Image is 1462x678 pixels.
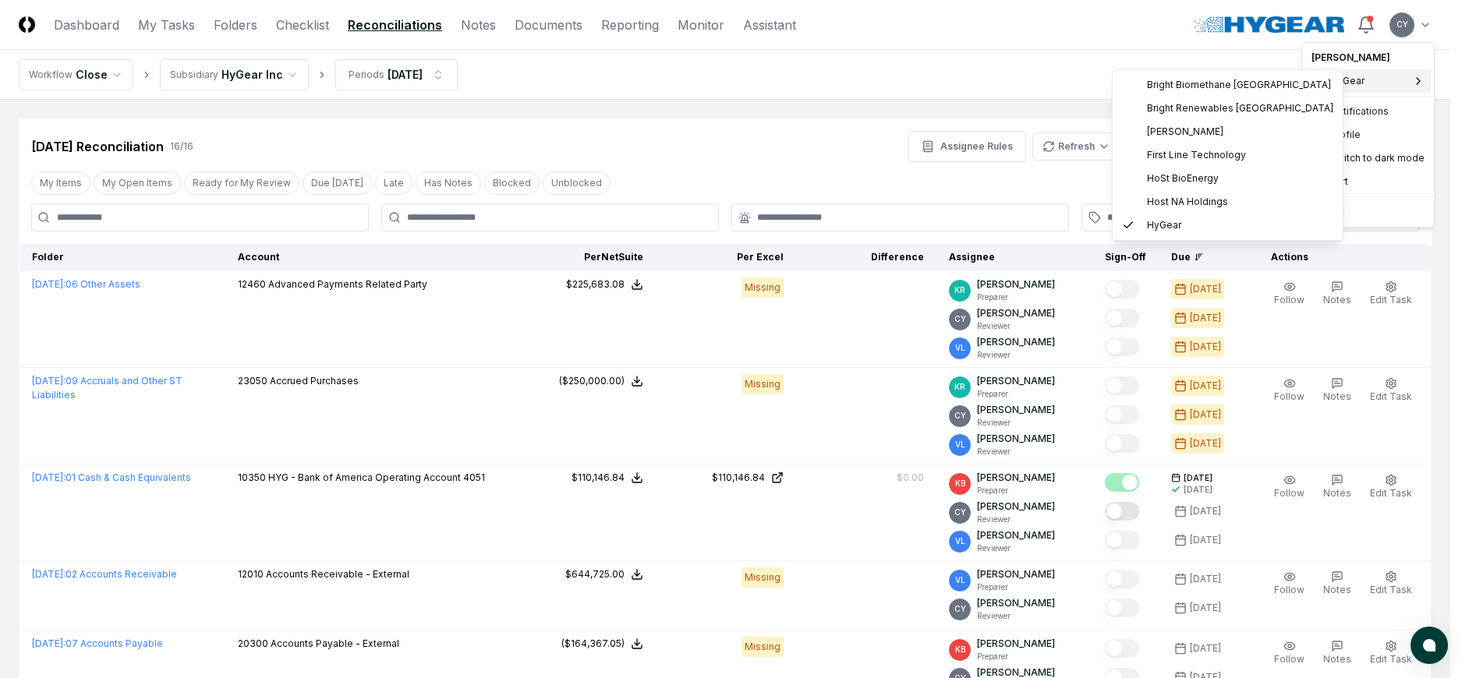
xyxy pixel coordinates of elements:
span: First Line Technology [1147,148,1246,162]
div: Logout [1305,200,1431,224]
span: HyGear [1147,218,1181,232]
span: HyGear [1330,74,1365,88]
div: [PERSON_NAME] [1305,46,1431,69]
div: Switch to dark mode [1305,147,1431,170]
span: Bright Biomethane [GEOGRAPHIC_DATA] [1147,78,1331,92]
a: Notifications [1305,100,1431,123]
div: Support [1305,170,1431,193]
span: [PERSON_NAME] [1147,125,1223,139]
span: Host NA Holdings [1147,195,1228,209]
a: Profile [1305,123,1431,147]
span: Bright Renewables [GEOGRAPHIC_DATA] [1147,101,1333,115]
span: HoSt BioEnergy [1147,171,1219,185]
